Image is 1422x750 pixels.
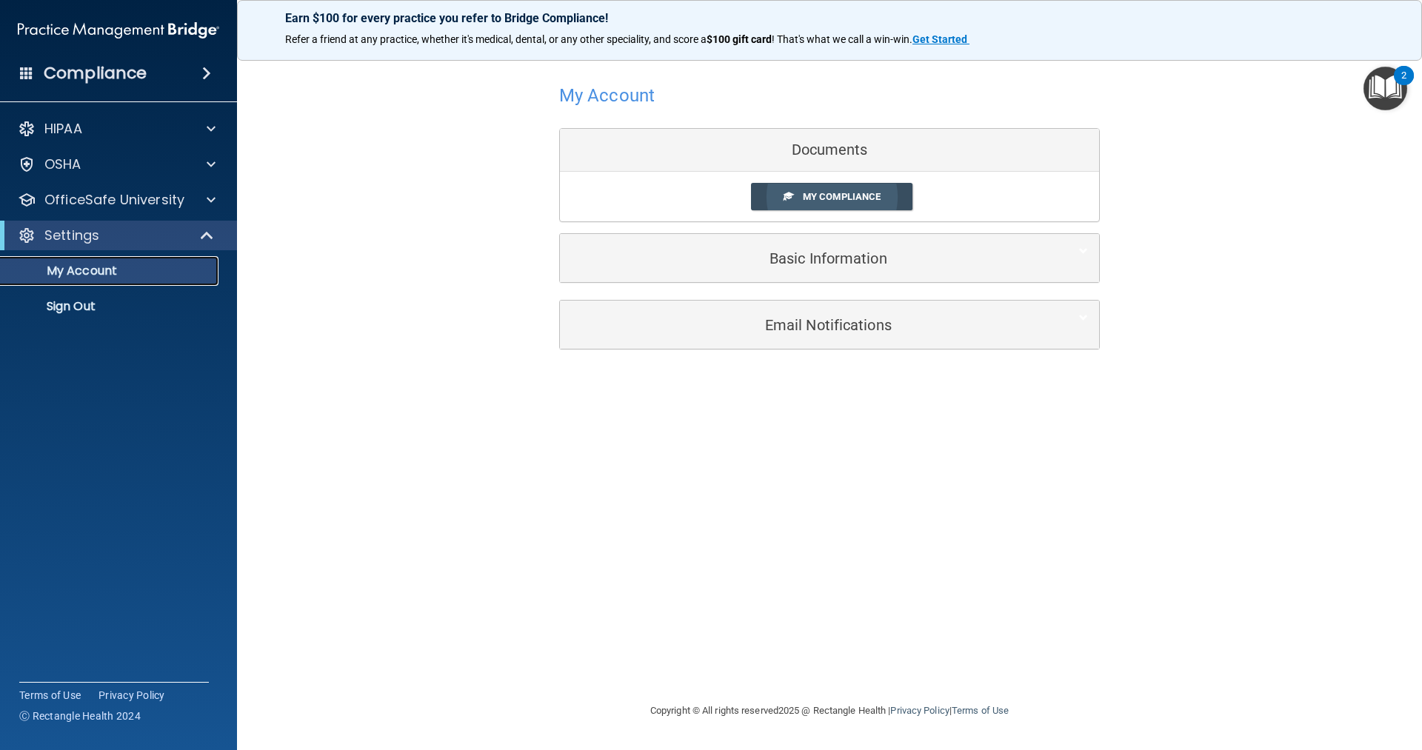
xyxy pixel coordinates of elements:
[772,33,912,45] span: ! That's what we call a win-win.
[44,120,82,138] p: HIPAA
[285,11,1374,25] p: Earn $100 for every practice you refer to Bridge Compliance!
[707,33,772,45] strong: $100 gift card
[1401,76,1406,95] div: 2
[18,120,216,138] a: HIPAA
[18,191,216,209] a: OfficeSafe University
[44,191,184,209] p: OfficeSafe University
[1363,67,1407,110] button: Open Resource Center, 2 new notifications
[99,688,165,703] a: Privacy Policy
[559,86,655,105] h4: My Account
[571,241,1088,275] a: Basic Information
[44,63,147,84] h4: Compliance
[19,709,141,723] span: Ⓒ Rectangle Health 2024
[912,33,967,45] strong: Get Started
[44,155,81,173] p: OSHA
[803,191,881,202] span: My Compliance
[285,33,707,45] span: Refer a friend at any practice, whether it's medical, dental, or any other speciality, and score a
[44,227,99,244] p: Settings
[18,155,216,173] a: OSHA
[952,705,1009,716] a: Terms of Use
[571,308,1088,341] a: Email Notifications
[571,317,1043,333] h5: Email Notifications
[890,705,949,716] a: Privacy Policy
[18,227,215,244] a: Settings
[19,688,81,703] a: Terms of Use
[571,250,1043,267] h5: Basic Information
[10,299,212,314] p: Sign Out
[912,33,969,45] a: Get Started
[560,129,1099,172] div: Documents
[559,687,1100,734] div: Copyright © All rights reserved 2025 @ Rectangle Health | |
[18,16,219,45] img: PMB logo
[10,264,212,278] p: My Account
